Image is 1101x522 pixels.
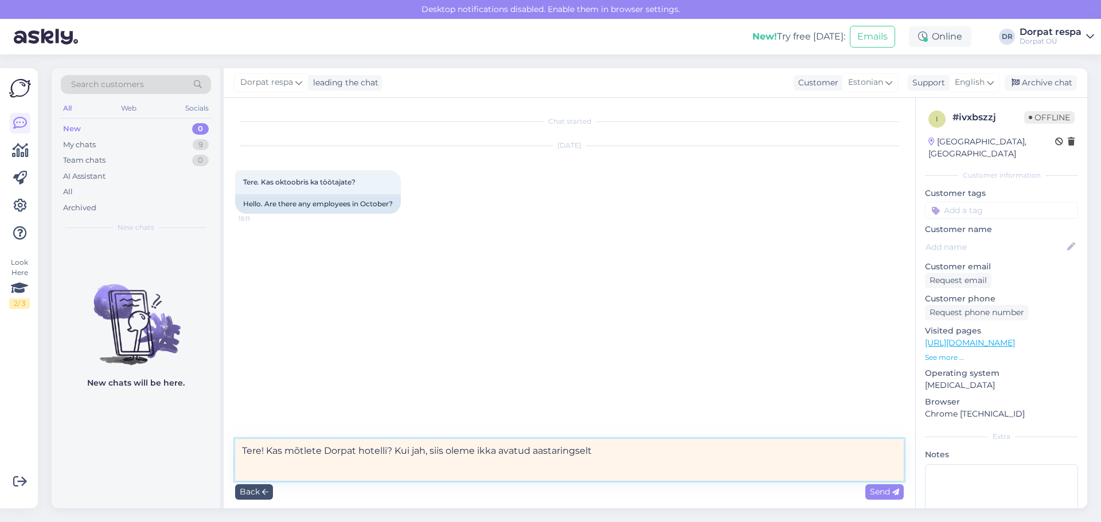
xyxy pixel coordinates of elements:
[1005,75,1077,91] div: Archive chat
[925,379,1078,391] p: [MEDICAL_DATA]
[955,76,985,89] span: English
[52,264,220,367] img: No chats
[870,486,899,497] span: Send
[309,77,378,89] div: leading the chat
[926,241,1065,253] input: Add name
[63,139,96,151] div: My chats
[925,431,1078,442] div: Extra
[235,194,401,214] div: Hello. Are there any employees in October?
[925,170,1078,180] div: Customer information
[9,77,31,99] img: Askly Logo
[240,76,293,89] span: Dorpat respa
[192,123,209,135] div: 0
[118,222,154,233] span: New chats
[1024,111,1075,124] span: Offline
[925,449,1078,461] p: Notes
[183,101,211,116] div: Socials
[63,186,73,198] div: All
[925,367,1078,379] p: Operating system
[235,439,904,481] textarea: Tere! Kas mõtlete Dorpat hotelli? Kui jah, siis oleme ikka avatud aastaringselt
[925,202,1078,219] input: Add a tag
[925,408,1078,420] p: Chrome [TECHNICAL_ID]
[63,123,81,135] div: New
[909,26,971,47] div: Online
[239,214,282,223] span: 15:11
[87,377,185,389] p: New chats will be here.
[925,352,1078,363] p: See more ...
[850,26,895,48] button: Emails
[925,293,1078,305] p: Customer phone
[925,305,1029,320] div: Request phone number
[952,111,1024,124] div: # ivxbszzj
[9,257,30,309] div: Look Here
[925,325,1078,337] p: Visited pages
[1020,28,1082,37] div: Dorpat respa
[752,31,777,42] b: New!
[928,136,1055,160] div: [GEOGRAPHIC_DATA], [GEOGRAPHIC_DATA]
[925,337,1015,348] a: [URL][DOMAIN_NAME]
[925,273,991,288] div: Request email
[936,115,938,123] span: i
[71,79,144,91] span: Search customers
[235,140,904,151] div: [DATE]
[243,178,356,186] span: Tere. Kas oktoobris ka töötajate?
[1020,28,1094,46] a: Dorpat respaDorpat OÜ
[925,396,1078,408] p: Browser
[192,155,209,166] div: 0
[1020,37,1082,46] div: Dorpat OÜ
[193,139,209,151] div: 9
[752,30,845,44] div: Try free [DATE]:
[848,76,883,89] span: Estonian
[235,484,273,500] div: Back
[794,77,838,89] div: Customer
[61,101,74,116] div: All
[63,202,96,214] div: Archived
[925,223,1078,236] p: Customer name
[119,101,139,116] div: Web
[999,29,1015,45] div: DR
[63,155,106,166] div: Team chats
[925,187,1078,199] p: Customer tags
[63,171,106,182] div: AI Assistant
[925,261,1078,273] p: Customer email
[908,77,945,89] div: Support
[235,116,904,127] div: Chat started
[9,299,30,309] div: 2 / 3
